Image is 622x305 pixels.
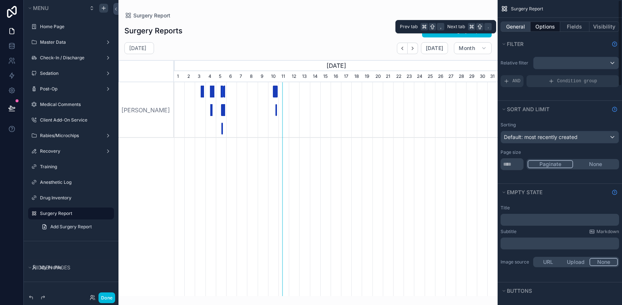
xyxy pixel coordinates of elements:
button: Paginate [528,160,573,168]
label: Check-In / Discharge [40,55,99,61]
span: Condition group [557,78,597,84]
button: Empty state [501,187,609,198]
button: URL [534,258,562,266]
span: Empty state [507,189,542,195]
button: General [501,21,531,32]
div: scrollable content [501,238,619,249]
div: 109 [221,86,222,98]
label: Sorting [501,122,516,128]
label: Anesthetic Log [40,179,110,185]
button: Options [531,21,560,32]
label: Page size [501,149,521,155]
button: Hidden pages [27,262,111,273]
div: 110 [273,86,274,98]
button: None [589,258,618,266]
label: Relative filter [501,60,530,66]
label: My Profile [40,265,110,271]
label: Drug Inventory [40,195,110,201]
button: Done [98,292,115,303]
label: Rabies/Microchips [40,133,99,139]
label: Home Page [40,24,110,30]
div: 98 [224,86,225,98]
button: Menu [27,3,84,13]
a: Add Surgery Report [37,221,114,233]
button: Visibility [589,21,619,32]
svg: Show help information [612,189,618,195]
span: Prev tab [400,24,418,30]
div: 56 [221,123,223,135]
span: Default: most recently created [504,134,578,140]
label: Training [40,164,110,170]
span: Surgery Report [511,6,543,12]
span: Filter [507,41,524,47]
label: Title [501,205,510,211]
span: AND [512,78,521,84]
button: Sort And Limit [501,104,609,115]
label: Subtitle [501,229,516,235]
div: 49 [210,104,212,116]
label: Master Data [40,39,99,45]
span: . [485,24,491,30]
div: 38 [201,86,202,98]
div: 50 [210,86,211,98]
div: 120 [211,86,213,98]
span: , [438,24,444,30]
button: Upload [562,258,590,266]
label: Post-Op [40,86,99,92]
div: scrollable content [501,214,619,226]
span: Next tab [447,24,465,30]
label: Surgery Report [40,210,110,216]
svg: Show help information [612,106,618,112]
label: Image source [501,259,530,265]
span: Buttons [507,288,532,294]
div: 106 [275,104,277,116]
div: 107 [221,104,223,116]
button: Fields [560,21,590,32]
span: Add Surgery Report [50,224,92,230]
button: Buttons [501,286,615,296]
button: Default: most recently created [501,131,619,143]
a: Markdown [589,229,619,235]
span: Markdown [596,229,619,235]
label: Medical Comments [40,102,110,107]
svg: Show help information [612,41,618,47]
span: Menu [33,5,49,11]
button: Filter [501,39,609,49]
button: None [573,160,618,168]
label: Recovery [40,148,99,154]
label: Sedation [40,70,99,76]
span: Sort And Limit [507,106,549,112]
div: [PERSON_NAME] [118,82,174,138]
label: Client Add-On Service [40,117,110,123]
